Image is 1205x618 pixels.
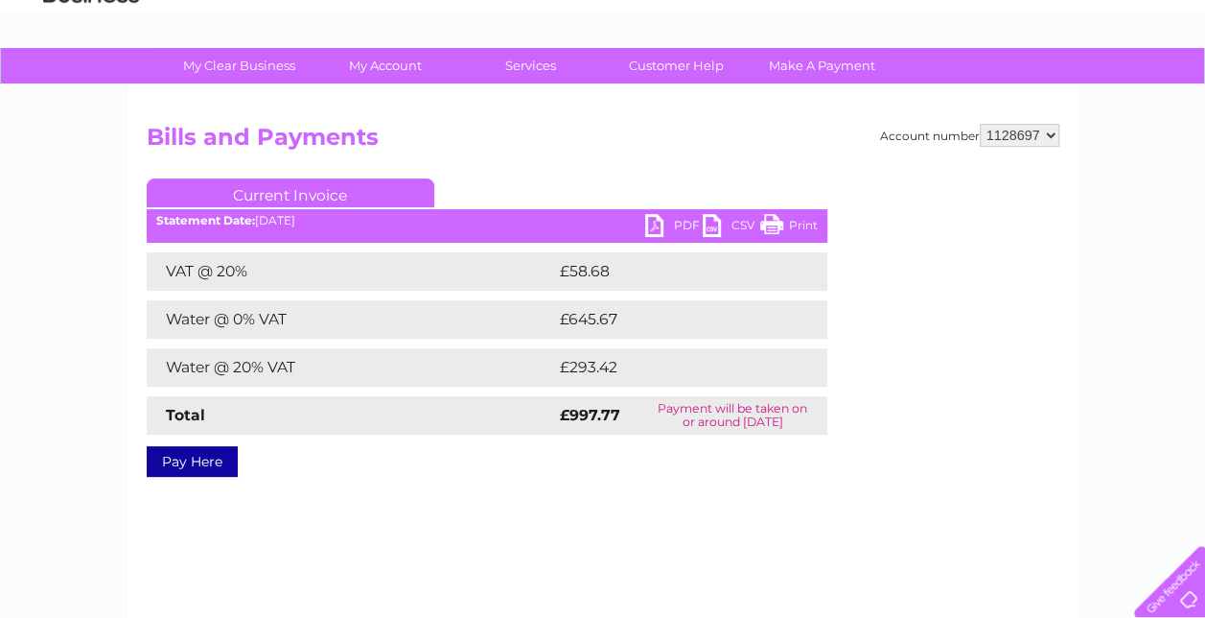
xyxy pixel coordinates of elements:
a: My Clear Business [160,48,318,83]
td: £58.68 [555,252,790,291]
a: My Account [306,48,464,83]
strong: Total [166,406,205,424]
a: Blog [1038,82,1066,96]
a: 0333 014 3131 [844,10,976,34]
div: [DATE] [147,214,827,227]
td: £645.67 [555,300,794,339]
a: Energy [915,82,958,96]
td: Water @ 0% VAT [147,300,555,339]
a: Log out [1142,82,1187,96]
img: logo.png [42,50,140,108]
b: Statement Date: [156,213,255,227]
a: Contact [1078,82,1124,96]
a: Water [868,82,904,96]
a: PDF [645,214,703,242]
h2: Bills and Payments [147,124,1059,160]
a: Print [760,214,818,242]
a: Telecoms [969,82,1027,96]
td: Payment will be taken on or around [DATE] [637,396,826,435]
td: VAT @ 20% [147,252,555,291]
div: Clear Business is a trading name of Verastar Limited (registered in [GEOGRAPHIC_DATA] No. 3667643... [151,11,1056,93]
a: CSV [703,214,760,242]
a: Pay Here [147,446,238,477]
a: Current Invoice [147,178,434,207]
div: Account number [880,124,1059,147]
strong: £997.77 [560,406,620,424]
td: £293.42 [555,348,794,387]
td: Water @ 20% VAT [147,348,555,387]
a: Customer Help [597,48,755,83]
a: Services [452,48,610,83]
a: Make A Payment [743,48,901,83]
